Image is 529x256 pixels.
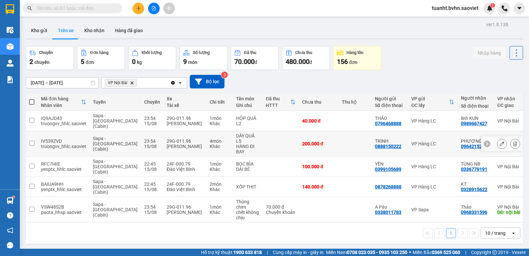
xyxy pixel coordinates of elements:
span: search [27,6,32,11]
div: DÂY QUẢ L5 [236,133,259,144]
span: caret-down [516,5,522,11]
span: | [267,249,268,256]
div: Đào Việt Bình [167,187,203,192]
span: Sapa - [GEOGRAPHIC_DATA] (Cabin) [93,159,138,175]
span: VP Nội Bài [108,80,127,85]
div: Khối lượng [142,50,162,55]
div: TÙNG NB [461,161,491,167]
div: TRINH [375,138,405,144]
div: yenptx_hhlc.saoviet [41,167,86,172]
svg: Clear all [170,80,176,85]
div: XỐP THỊT [236,184,259,189]
button: aim [163,3,175,14]
div: 29G-011.96 [167,138,203,144]
div: truongvv_hhlc.saoviet [41,144,86,149]
span: 480.000 [286,58,309,66]
span: 70.000 [234,58,255,66]
div: 15/08 [144,187,160,192]
div: 29G-011.96 [167,116,203,121]
th: Toggle SortBy [38,93,90,111]
div: VP Hàng LC [411,184,454,189]
span: | [465,249,466,256]
div: Nhân viên [41,103,81,108]
button: Bộ lọc [190,75,224,88]
div: 0399105689 [375,167,401,172]
span: Sapa - [GEOGRAPHIC_DATA] (Cabin) [93,136,138,152]
button: Trên xe [53,23,79,38]
button: Kho nhận [79,23,110,38]
div: HÀNG ĐI BAY [236,144,259,154]
div: 0328915622 [461,187,487,192]
div: 0338011783 [375,210,401,215]
input: Selected VP Nội Bài. [138,79,139,86]
div: VSW48S2B [41,204,86,210]
div: Khác [210,187,229,192]
div: Người nhận [461,95,491,101]
div: Sửa đơn hàng [497,139,507,149]
div: chết không chịu [236,210,259,220]
div: Chuyển khoản [266,210,296,215]
div: Số điện thoại [375,103,405,108]
div: Tuyến [93,99,138,105]
span: chuyến [34,60,50,65]
span: tuanht.bvhn.saoviet [427,4,484,12]
div: Khác [210,210,229,215]
div: Chuyến [144,99,160,105]
div: Chưa thu [302,99,335,105]
button: 1 [446,228,456,238]
span: 156 [337,58,348,66]
div: YẾN [375,161,405,167]
button: Chưa thu480.000đ [282,46,330,70]
div: HỘP QUẢ L2 [236,116,259,126]
div: Khác [210,144,229,149]
div: [PERSON_NAME] [167,210,203,215]
sup: 1 [490,3,495,8]
span: question-circle [7,212,13,219]
div: 24F-000.79 [167,161,203,167]
div: Đào Việt Bình [167,167,203,172]
div: 23:54 [144,204,160,210]
div: Đã thu [244,50,256,55]
svg: open [511,230,516,236]
sup: 1 [13,196,15,198]
div: Chi tiết [210,99,229,105]
div: Khác [210,121,229,126]
div: VP Hàng LC [411,141,454,146]
div: HTTT [266,103,290,108]
div: Thảo [461,204,491,210]
div: ĐC lấy [411,103,449,108]
div: VP Hàng LC [411,164,454,169]
div: 70.000 đ [266,204,296,210]
span: đ [255,60,257,65]
div: 0796468888 [375,121,401,126]
div: 15/08 [144,167,160,172]
div: BỌC BÌA DÀI BÉ [236,161,259,172]
div: BAIUA9HH [41,181,86,187]
div: 2 món [210,181,229,187]
div: 140.000 đ [302,184,335,189]
span: Hỗ trợ kỹ thuật: [201,249,262,256]
input: Tìm tên, số ĐT hoặc mã đơn [36,5,114,12]
div: 1 món [210,161,229,167]
div: Đã thu [266,96,290,101]
span: Miền Bắc [413,249,460,256]
div: 15/08 [144,121,160,126]
div: Mã đơn hàng [41,96,81,101]
div: THẢO [375,116,405,121]
div: VP Hàng LC [411,118,454,124]
span: kg [137,60,142,65]
div: 1 món [210,116,229,121]
div: KT [461,181,491,187]
div: Tài xế [167,103,203,108]
div: [PERSON_NAME] [167,121,203,126]
div: 15/08 [144,210,160,215]
div: Chưa thu [295,50,312,55]
button: file-add [148,3,160,14]
input: Select a date range. [26,77,98,88]
div: 29G-011.96 [167,204,203,210]
span: Sapa - [GEOGRAPHIC_DATA] (Cabin) [93,113,138,129]
th: Toggle SortBy [408,93,458,111]
div: Ghi chú [236,103,259,108]
div: truongvv_hhlc.saoviet [41,121,86,126]
button: Chuyến2chuyến [26,46,74,70]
